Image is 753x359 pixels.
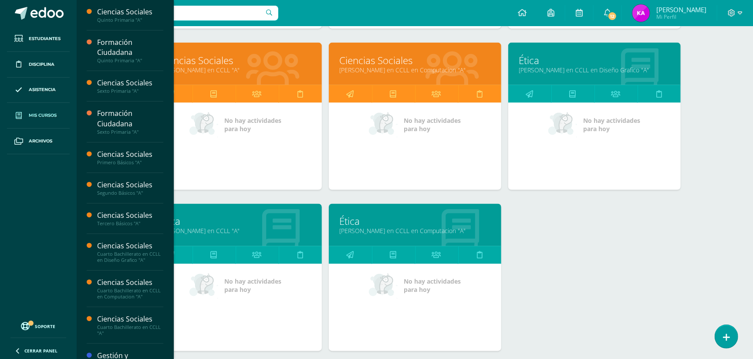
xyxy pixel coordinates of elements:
[632,4,650,22] img: ee9905f3ddea80430bd35db111ce2314.png
[340,227,490,235] a: [PERSON_NAME] en CCLL en Computacion "A"
[97,241,163,251] div: Ciencias Sociales
[224,278,281,294] span: No hay actividades para hoy
[519,66,670,74] a: [PERSON_NAME] en CCLL en Diseño Grafico "A"
[29,61,54,68] span: Disciplina
[97,324,163,336] div: Cuarto Bachillerato en CCLL "A"
[340,66,490,74] a: [PERSON_NAME] en CCLL en Computacion "A"
[97,314,163,324] div: Ciencias Sociales
[189,112,218,138] img: no_activities_small.png
[7,129,70,154] a: Archivos
[97,220,163,227] div: Tercero Básicos "A"
[548,112,577,138] img: no_activities_small.png
[340,54,490,67] a: Ciencias Sociales
[608,11,617,21] span: 12
[97,58,163,64] div: Quinto Primaria "A"
[340,215,490,228] a: Ética
[97,180,163,196] a: Ciencias SocialesSegundo Básicos "A"
[404,116,461,133] span: No hay actividades para hoy
[97,210,163,220] div: Ciencias Sociales
[97,314,163,336] a: Ciencias SocialesCuarto Bachillerato en CCLL "A"
[97,241,163,263] a: Ciencias SocialesCuarto Bachillerato en CCLL en Diseño Grafico "A"
[97,159,163,166] div: Primero Básicos "A"
[29,112,57,119] span: Mis cursos
[224,116,281,133] span: No hay actividades para hoy
[97,7,163,23] a: Ciencias SocialesQuinto Primaria "A"
[656,5,706,14] span: [PERSON_NAME]
[29,35,61,42] span: Estudiantes
[97,37,163,64] a: Formación CiudadanaQuinto Primaria "A"
[404,278,461,294] span: No hay actividades para hoy
[97,278,163,300] a: Ciencias SocialesCuarto Bachillerato en CCLL en Computacion "A"
[97,7,163,17] div: Ciencias Sociales
[189,273,218,299] img: no_activities_small.png
[10,320,66,332] a: Soporte
[160,66,311,74] a: [PERSON_NAME] en CCLL "A"
[583,116,640,133] span: No hay actividades para hoy
[97,108,163,129] div: Formación Ciudadana
[97,149,163,166] a: Ciencias SocialesPrimero Básicos "A"
[97,180,163,190] div: Ciencias Sociales
[35,323,56,329] span: Soporte
[369,273,398,299] img: no_activities_small.png
[97,278,163,288] div: Ciencias Sociales
[97,149,163,159] div: Ciencias Sociales
[97,251,163,263] div: Cuarto Bachillerato en CCLL en Diseño Grafico "A"
[7,78,70,103] a: Asistencia
[29,138,52,145] span: Archivos
[160,54,311,67] a: Ciencias Sociales
[7,52,70,78] a: Disciplina
[97,17,163,23] div: Quinto Primaria "A"
[7,103,70,129] a: Mis cursos
[24,348,57,354] span: Cerrar panel
[97,108,163,135] a: Formación CiudadanaSexto Primaria "A"
[97,288,163,300] div: Cuarto Bachillerato en CCLL en Computacion "A"
[160,227,311,235] a: [PERSON_NAME] en CCLL "A"
[7,26,70,52] a: Estudiantes
[160,215,311,228] a: Ética
[97,37,163,58] div: Formación Ciudadana
[656,13,706,20] span: Mi Perfil
[519,54,670,67] a: Ética
[97,190,163,196] div: Segundo Básicos "A"
[29,86,56,93] span: Asistencia
[97,88,163,94] div: Sexto Primaria "A"
[97,78,163,94] a: Ciencias SocialesSexto Primaria "A"
[369,112,398,138] img: no_activities_small.png
[97,210,163,227] a: Ciencias SocialesTercero Básicos "A"
[97,129,163,135] div: Sexto Primaria "A"
[82,6,278,20] input: Busca un usuario...
[97,78,163,88] div: Ciencias Sociales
